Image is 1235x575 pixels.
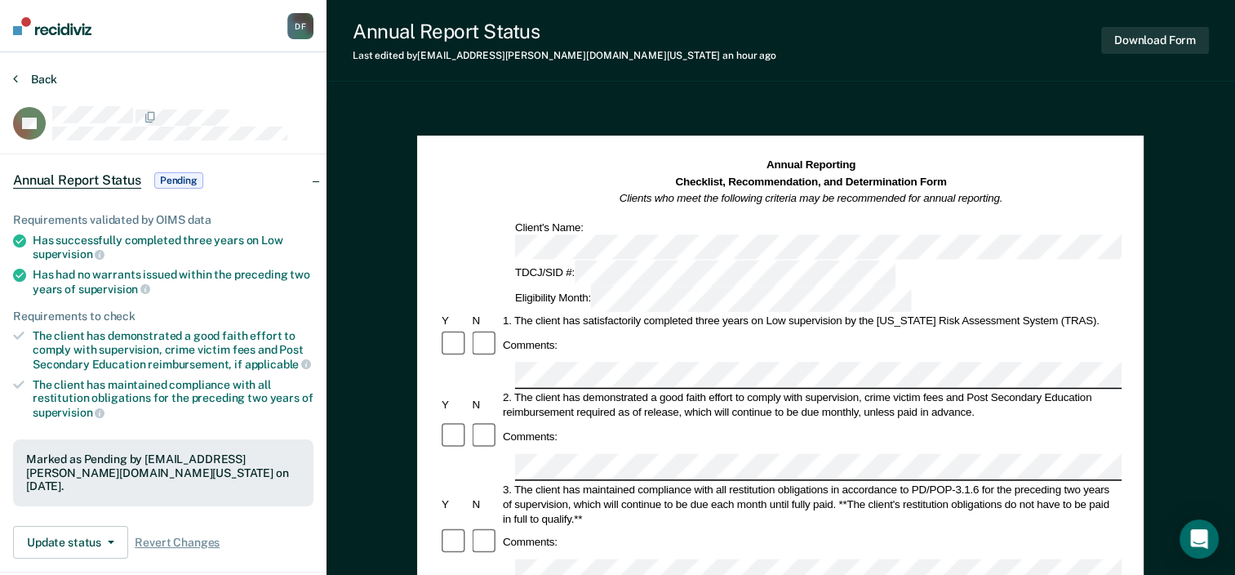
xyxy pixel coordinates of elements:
[439,398,469,412] div: Y
[135,536,220,550] span: Revert Changes
[513,261,898,287] div: TDCJ/SID #:
[33,329,313,371] div: The client has demonstrated a good faith effort to comply with supervision, crime victim fees and...
[500,535,560,550] div: Comments:
[470,398,500,412] div: N
[33,378,313,420] div: The client has maintained compliance with all restitution obligations for the preceding two years of
[766,159,855,172] strong: Annual Reporting
[500,338,560,353] div: Comments:
[13,17,91,35] img: Recidiviz
[287,13,313,39] div: D F
[676,176,947,188] strong: Checklist, Recommendation, and Determination Form
[513,287,914,312] div: Eligibility Month:
[287,13,313,39] button: DF
[13,213,313,227] div: Requirements validated by OIMS data
[353,50,776,61] div: Last edited by [EMAIL_ADDRESS][PERSON_NAME][DOMAIN_NAME][US_STATE]
[470,497,500,511] div: N
[33,234,313,261] div: Has successfully completed three years on Low
[353,20,776,43] div: Annual Report Status
[78,283,150,296] span: supervision
[13,526,128,559] button: Update status
[439,497,469,511] div: Y
[620,192,1003,204] em: Clients who meet the following criteria may be recommended for annual reporting.
[500,482,1122,526] div: 3. The client has maintained compliance with all restitution obligations in accordance to PD/POP-...
[13,72,57,87] button: Back
[500,314,1122,328] div: 1. The client has satisfactorily completed three years on Low supervision by the [US_STATE] Risk ...
[1179,519,1219,559] div: Open Intercom Messenger
[33,268,313,296] div: Has had no warrants issued within the preceding two years of
[245,358,311,371] span: applicable
[13,172,141,189] span: Annual Report Status
[470,314,500,328] div: N
[500,390,1122,420] div: 2. The client has demonstrated a good faith effort to comply with supervision, crime victim fees ...
[33,406,104,419] span: supervision
[500,429,560,444] div: Comments:
[26,452,300,493] div: Marked as Pending by [EMAIL_ADDRESS][PERSON_NAME][DOMAIN_NAME][US_STATE] on [DATE].
[1101,27,1209,54] button: Download Form
[154,172,203,189] span: Pending
[722,50,776,61] span: an hour ago
[33,247,104,261] span: supervision
[13,310,313,323] div: Requirements to check
[439,314,469,328] div: Y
